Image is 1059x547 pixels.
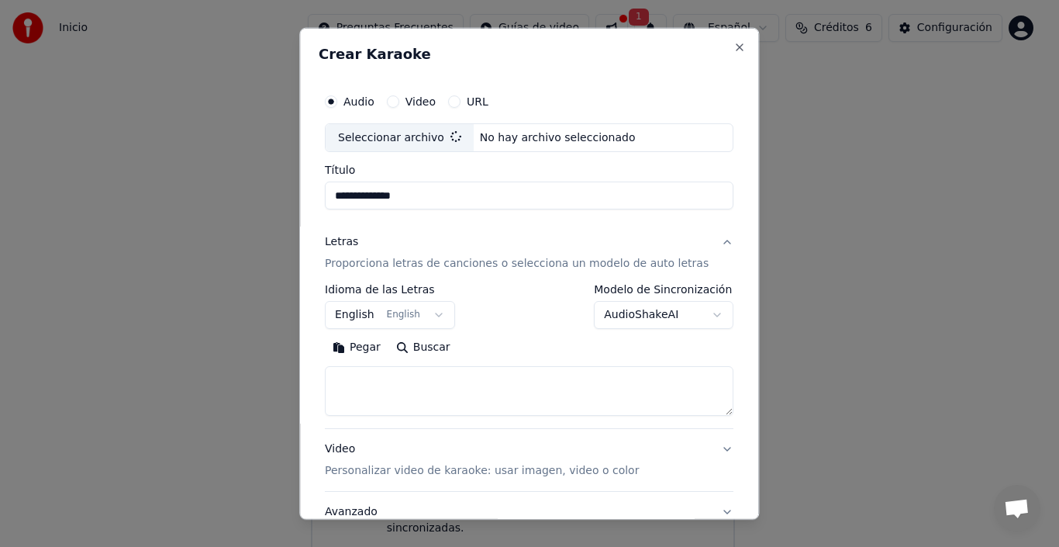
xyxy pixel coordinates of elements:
[595,284,734,295] label: Modelo de Sincronización
[325,284,455,295] label: Idioma de las Letras
[326,123,474,151] div: Seleccionar archivo
[325,256,709,272] p: Proporciona letras de canciones o selecciona un modelo de auto letras
[325,463,639,479] p: Personalizar video de karaoke: usar imagen, video o color
[325,222,733,284] button: LetrasProporciona letras de canciones o selecciona un modelo de auto letras
[325,284,733,428] div: LetrasProporciona letras de canciones o selecciona un modelo de auto letras
[325,441,639,479] div: Video
[325,335,388,360] button: Pegar
[467,95,488,106] label: URL
[325,234,358,250] div: Letras
[343,95,374,106] label: Audio
[325,429,733,491] button: VideoPersonalizar video de karaoke: usar imagen, video o color
[405,95,436,106] label: Video
[319,47,740,61] h2: Crear Karaoke
[325,164,733,175] label: Título
[474,130,642,145] div: No hay archivo seleccionado
[325,492,733,532] button: Avanzado
[388,335,458,360] button: Buscar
